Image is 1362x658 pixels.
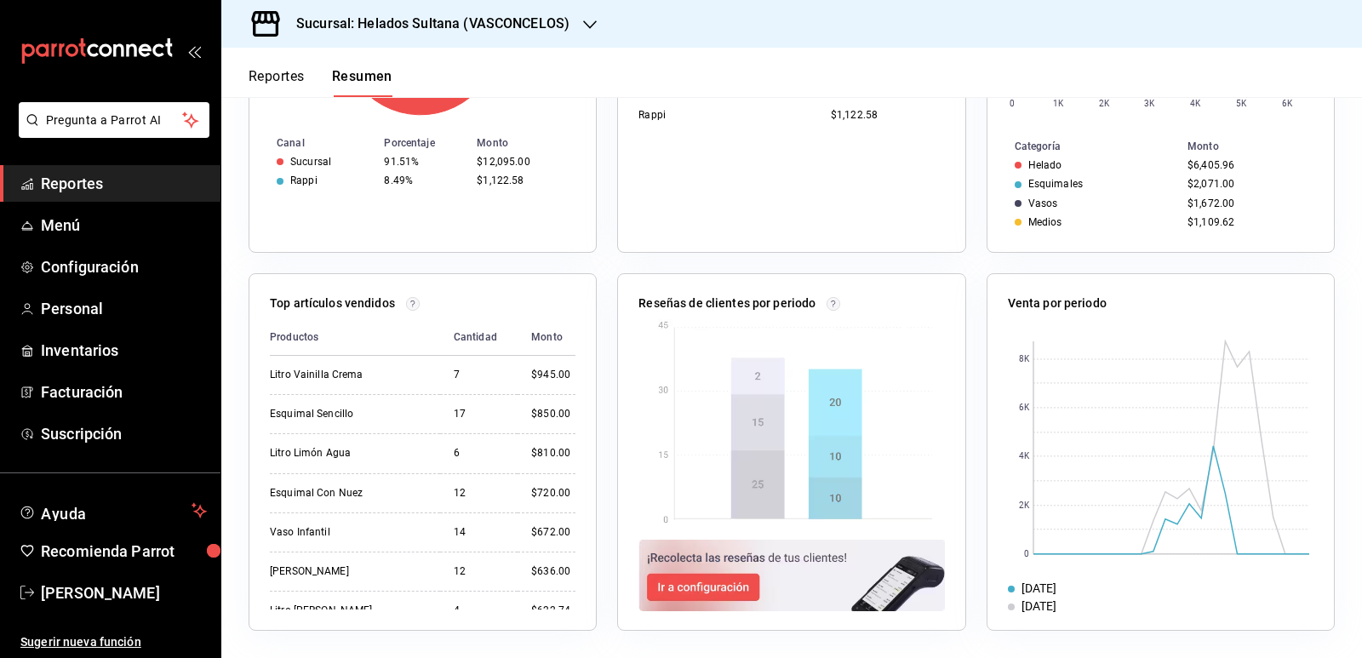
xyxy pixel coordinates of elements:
text: 8K [1018,355,1029,364]
th: Monto [1181,137,1334,156]
div: $1,122.58 [831,108,945,123]
div: 7 [454,368,504,382]
div: $945.00 [531,368,575,382]
p: Venta por periodo [1008,295,1107,312]
div: 12 [454,486,504,501]
div: $720.00 [531,486,575,501]
span: [PERSON_NAME] [41,581,207,604]
button: Pregunta a Parrot AI [19,102,209,138]
div: $850.00 [531,407,575,421]
div: $810.00 [531,446,575,461]
th: Monto [470,134,596,152]
h3: Sucursal: Helados Sultana (VASCONCELOS) [283,14,569,34]
div: $1,109.62 [1187,216,1307,228]
div: Rappi [290,175,318,186]
div: Sucursal [290,156,331,168]
text: 6K [1018,403,1029,413]
div: 14 [454,525,504,540]
div: [DATE] [1021,580,1057,598]
text: 4K [1018,452,1029,461]
a: Pregunta a Parrot AI [12,123,209,141]
text: 3K [1144,99,1155,108]
div: Esquimales [1028,178,1083,190]
div: Vaso Infantil [270,525,426,540]
div: 12 [454,564,504,579]
span: Suscripción [41,422,207,445]
div: [PERSON_NAME] [270,564,426,579]
div: 6 [454,446,504,461]
th: Canal [249,134,377,152]
th: Categoría [987,137,1181,156]
span: Ayuda [41,501,185,521]
div: $2,071.00 [1187,178,1307,190]
div: $672.00 [531,525,575,540]
span: Facturación [41,380,207,403]
div: $6,405.96 [1187,159,1307,171]
div: Medios [1028,216,1062,228]
text: 2K [1018,501,1029,511]
th: Cantidad [440,319,518,356]
th: Monto [518,319,575,356]
div: $622.74 [531,604,575,618]
div: Esquimal Sencillo [270,407,426,421]
text: 2K [1099,99,1110,108]
span: Configuración [41,255,207,278]
th: Productos [270,319,440,356]
div: 17 [454,407,504,421]
text: 4K [1190,99,1201,108]
th: Porcentaje [377,134,470,152]
button: Reportes [249,68,305,97]
button: open_drawer_menu [187,44,201,58]
div: Vasos [1028,197,1058,209]
div: $636.00 [531,564,575,579]
span: Personal [41,297,207,320]
div: Litro [PERSON_NAME] [270,604,426,618]
div: navigation tabs [249,68,392,97]
div: 4 [454,604,504,618]
div: Litro Limón Agua [270,446,426,461]
div: 8.49% [384,175,463,186]
text: 0 [1010,99,1015,108]
text: 6K [1282,99,1293,108]
p: Top artículos vendidos [270,295,395,312]
div: 91.51% [384,156,463,168]
span: Recomienda Parrot [41,540,207,563]
text: 1K [1053,99,1064,108]
button: Resumen [332,68,392,97]
div: Helado [1028,159,1062,171]
div: [DATE] [1021,598,1057,615]
div: $1,122.58 [477,175,569,186]
p: Reseñas de clientes por periodo [638,295,815,312]
span: Sugerir nueva función [20,633,207,651]
span: Inventarios [41,339,207,362]
div: $12,095.00 [477,156,569,168]
span: Menú [41,214,207,237]
div: Esquimal Con Nuez [270,486,426,501]
text: 0 [1024,550,1029,559]
div: Rappi [638,108,804,123]
span: Reportes [41,172,207,195]
div: Litro Vainilla Crema [270,368,426,382]
span: Pregunta a Parrot AI [46,112,183,129]
div: $1,672.00 [1187,197,1307,209]
text: 5K [1236,99,1247,108]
